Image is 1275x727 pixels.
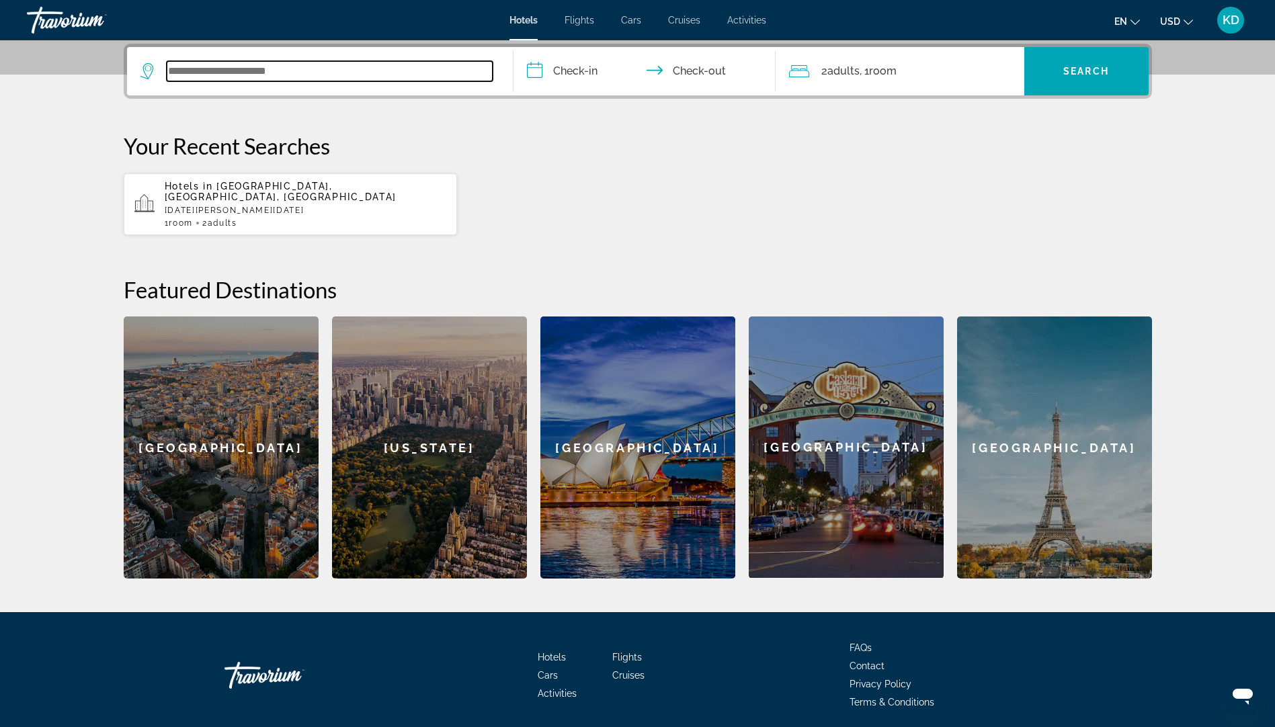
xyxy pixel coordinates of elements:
p: [DATE][PERSON_NAME][DATE] [165,206,447,215]
span: Adults [208,218,237,228]
a: [GEOGRAPHIC_DATA] [124,316,319,579]
span: USD [1160,16,1180,27]
div: Search widget [127,47,1149,95]
a: Terms & Conditions [850,697,934,708]
a: [GEOGRAPHIC_DATA] [540,316,735,579]
a: Contact [850,660,885,671]
span: [GEOGRAPHIC_DATA], [GEOGRAPHIC_DATA], [GEOGRAPHIC_DATA] [165,181,397,202]
span: Hotels in [165,181,213,191]
a: Travorium [224,655,359,695]
span: Search [1063,66,1109,77]
span: Room [869,65,897,77]
span: 2 [821,62,860,81]
a: [GEOGRAPHIC_DATA] [749,316,944,579]
a: Privacy Policy [850,679,911,689]
span: en [1114,16,1127,27]
button: Hotels in [GEOGRAPHIC_DATA], [GEOGRAPHIC_DATA], [GEOGRAPHIC_DATA][DATE][PERSON_NAME][DATE]1Room2A... [124,173,458,236]
a: Flights [612,652,642,662]
button: Change language [1114,11,1140,31]
a: Flights [565,15,594,26]
a: Activities [727,15,766,26]
iframe: Schaltfläche zum Öffnen des Messaging-Fensters [1221,673,1264,716]
button: Change currency [1160,11,1193,31]
a: Cars [538,670,558,681]
span: 2 [202,218,237,228]
p: Your Recent Searches [124,132,1152,159]
span: Room [169,218,193,228]
a: [US_STATE] [332,316,527,579]
a: Cruises [612,670,645,681]
span: KD [1223,13,1239,27]
button: Travelers: 2 adults, 0 children [776,47,1024,95]
a: Hotels [509,15,538,26]
a: Cars [621,15,641,26]
div: [GEOGRAPHIC_DATA] [749,316,944,578]
button: Search [1024,47,1149,95]
span: 1 [165,218,193,228]
button: Check in and out dates [513,47,776,95]
span: , 1 [860,62,897,81]
a: Travorium [27,3,161,38]
button: User Menu [1213,6,1248,34]
a: [GEOGRAPHIC_DATA] [957,316,1152,579]
h2: Featured Destinations [124,276,1152,303]
a: Activities [538,688,577,699]
a: Cruises [668,15,700,26]
a: Hotels [538,652,566,662]
a: FAQs [850,642,872,653]
span: Adults [827,65,860,77]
